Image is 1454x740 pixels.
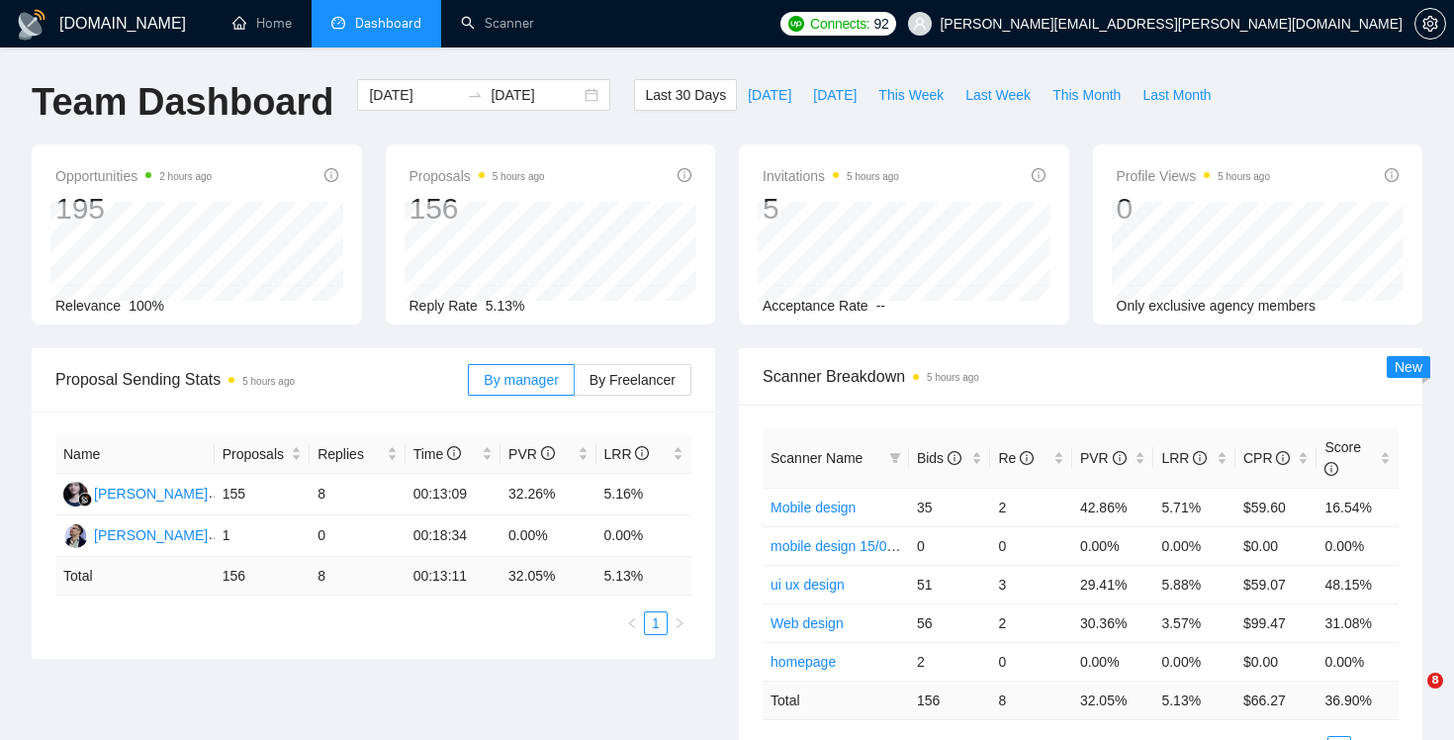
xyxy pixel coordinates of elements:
[1117,298,1317,314] span: Only exclusive agency members
[1427,673,1443,689] span: 8
[1235,603,1318,642] td: $99.47
[909,488,991,526] td: 35
[1317,681,1399,719] td: 36.90 %
[763,164,899,188] span: Invitations
[1117,190,1271,228] div: 0
[369,84,459,106] input: Start date
[965,84,1031,106] span: Last Week
[409,164,545,188] span: Proposals
[1324,439,1361,477] span: Score
[491,84,581,106] input: End date
[1235,642,1318,681] td: $0.00
[1153,681,1235,719] td: 5.13 %
[867,79,954,111] button: This Week
[644,611,668,635] li: 1
[771,538,1071,554] a: mobile design 15/09 cover letter another first part
[406,515,500,557] td: 00:18:34
[596,474,692,515] td: 5.16%
[55,367,468,392] span: Proposal Sending Stats
[55,298,121,314] span: Relevance
[1032,168,1045,182] span: info-circle
[620,611,644,635] li: Previous Page
[668,611,691,635] li: Next Page
[813,84,857,106] span: [DATE]
[1317,603,1399,642] td: 31.08%
[467,87,483,103] span: swap-right
[620,611,644,635] button: left
[232,15,292,32] a: homeHome
[159,171,212,182] time: 2 hours ago
[55,557,215,596] td: Total
[878,84,944,106] span: This Week
[1072,642,1154,681] td: 0.00%
[954,79,1042,111] button: Last Week
[889,452,901,464] span: filter
[447,446,461,460] span: info-circle
[1385,168,1399,182] span: info-circle
[1080,450,1127,466] span: PVR
[1142,84,1211,106] span: Last Month
[94,483,208,505] div: [PERSON_NAME]
[810,13,869,35] span: Connects:
[876,298,885,314] span: --
[331,16,345,30] span: dashboard
[55,190,212,228] div: 195
[1235,565,1318,603] td: $59.07
[1395,359,1422,375] span: New
[590,372,676,388] span: By Freelancer
[493,171,545,182] time: 5 hours ago
[413,446,461,462] span: Time
[486,298,525,314] span: 5.13%
[1243,450,1290,466] span: CPR
[645,84,726,106] span: Last 30 Days
[500,515,595,557] td: 0.00%
[1132,79,1222,111] button: Last Month
[1276,451,1290,465] span: info-circle
[55,435,215,474] th: Name
[885,443,905,473] span: filter
[909,642,991,681] td: 2
[626,617,638,629] span: left
[541,446,555,460] span: info-circle
[1113,451,1127,465] span: info-circle
[1072,488,1154,526] td: 42.86%
[484,372,558,388] span: By manager
[461,15,534,32] a: searchScanner
[1153,603,1235,642] td: 3.57%
[1317,565,1399,603] td: 48.15%
[1235,681,1318,719] td: $ 66.27
[409,298,478,314] span: Reply Rate
[763,681,909,719] td: Total
[1153,642,1235,681] td: 0.00%
[310,474,405,515] td: 8
[909,681,991,719] td: 156
[802,79,867,111] button: [DATE]
[1218,171,1270,182] time: 5 hours ago
[596,515,692,557] td: 0.00%
[1072,526,1154,565] td: 0.00%
[1317,526,1399,565] td: 0.00%
[1020,451,1034,465] span: info-circle
[748,84,791,106] span: [DATE]
[909,603,991,642] td: 56
[318,443,382,465] span: Replies
[467,87,483,103] span: to
[310,515,405,557] td: 0
[771,450,863,466] span: Scanner Name
[771,577,845,593] a: ui ux design
[1414,8,1446,40] button: setting
[604,446,650,462] span: LRR
[1153,488,1235,526] td: 5.71%
[913,17,927,31] span: user
[1414,16,1446,32] a: setting
[1052,84,1121,106] span: This Month
[668,611,691,635] button: right
[215,515,310,557] td: 1
[406,557,500,596] td: 00:13:11
[771,615,844,631] a: Web design
[634,79,737,111] button: Last 30 Days
[16,9,47,41] img: logo
[771,500,856,515] a: Mobile design
[508,446,555,462] span: PVR
[990,681,1072,719] td: 8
